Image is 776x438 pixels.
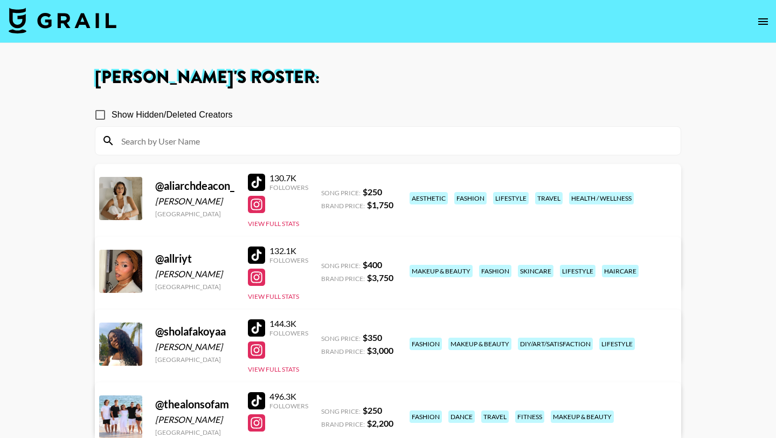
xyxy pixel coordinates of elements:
[321,262,361,270] span: Song Price:
[410,192,448,204] div: aesthetic
[321,189,361,197] span: Song Price:
[95,69,681,86] h1: [PERSON_NAME] 's Roster:
[363,405,382,415] strong: $ 250
[518,338,593,350] div: diy/art/satisfaction
[321,347,365,355] span: Brand Price:
[112,108,233,121] span: Show Hidden/Deleted Creators
[410,338,442,350] div: fashion
[367,200,393,210] strong: $ 1,750
[321,275,365,283] span: Brand Price:
[479,265,511,277] div: fashion
[367,418,393,428] strong: $ 2,200
[321,407,361,415] span: Song Price:
[115,132,674,149] input: Search by User Name
[518,265,553,277] div: skincare
[155,325,235,338] div: @ sholafakoyaa
[752,11,774,32] button: open drawer
[155,355,235,364] div: [GEOGRAPHIC_DATA]
[155,283,235,291] div: [GEOGRAPHIC_DATA]
[410,410,442,423] div: fashion
[155,428,235,436] div: [GEOGRAPHIC_DATA]
[602,265,639,277] div: haircare
[569,192,634,204] div: health / wellness
[454,192,487,204] div: fashion
[321,420,365,428] span: Brand Price:
[493,192,529,204] div: lifestyle
[155,196,235,207] div: [PERSON_NAME]
[269,245,308,256] div: 132.1K
[155,398,235,411] div: @ thealonsofam
[321,334,361,343] span: Song Price:
[560,265,595,277] div: lifestyle
[515,410,544,423] div: fitness
[535,192,563,204] div: travel
[9,8,116,33] img: Grail Talent
[363,187,382,197] strong: $ 250
[321,202,365,210] span: Brand Price:
[269,183,308,191] div: Followers
[155,210,235,218] div: [GEOGRAPHIC_DATA]
[248,365,299,373] button: View Full Stats
[367,345,393,355] strong: $ 3,000
[363,259,382,270] strong: $ 400
[269,329,308,337] div: Followers
[155,179,235,193] div: @ aliarchdeacon_
[155,269,235,279] div: [PERSON_NAME]
[155,414,235,425] div: [PERSON_NAME]
[248,292,299,300] button: View Full Stats
[367,272,393,283] strong: $ 3,750
[363,332,382,343] strong: $ 350
[269,256,308,264] div: Followers
[410,265,473,277] div: makeup & beauty
[448,338,511,350] div: makeup & beauty
[269,391,308,402] div: 496.3K
[448,410,475,423] div: dance
[269,173,308,183] div: 130.7K
[481,410,509,423] div: travel
[155,252,235,265] div: @ allriyt
[248,220,299,228] button: View Full Stats
[155,341,235,352] div: [PERSON_NAME]
[551,410,614,423] div: makeup & beauty
[599,338,635,350] div: lifestyle
[269,318,308,329] div: 144.3K
[269,402,308,410] div: Followers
